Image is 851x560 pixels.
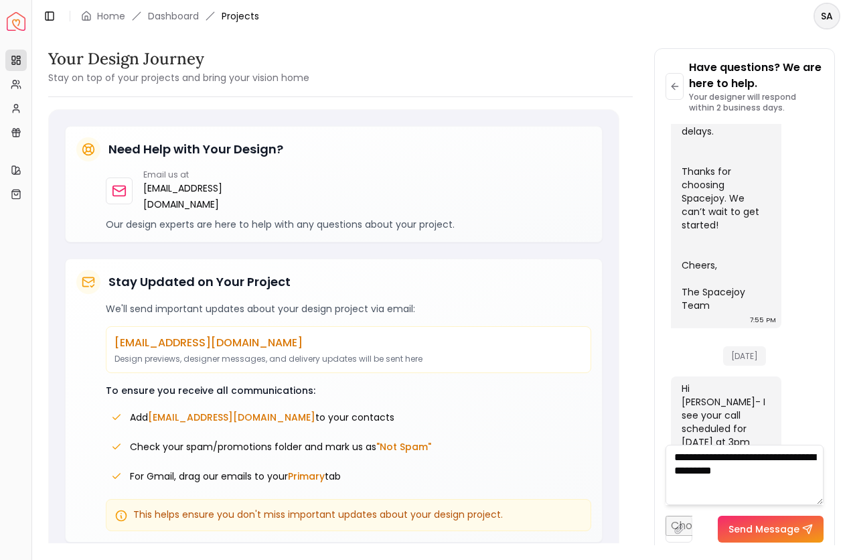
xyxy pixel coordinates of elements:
[106,384,591,397] p: To ensure you receive all communications:
[814,3,840,29] button: SA
[133,508,503,521] span: This helps ensure you don't miss important updates about your design project.
[48,71,309,84] small: Stay on top of your projects and bring your vision home
[222,9,259,23] span: Projects
[689,60,824,92] p: Have questions? We are here to help.
[815,4,839,28] span: SA
[143,180,222,212] a: [EMAIL_ADDRESS][DOMAIN_NAME]
[723,346,766,366] span: [DATE]
[682,382,768,476] div: Hi [PERSON_NAME]- I see your call scheduled for [DATE] at 3pm EST- see you then!
[718,516,824,543] button: Send Message
[750,313,776,327] div: 7:55 PM
[108,273,291,291] h5: Stay Updated on Your Project
[106,302,591,316] p: We'll send important updates about your design project via email:
[130,411,394,424] span: Add to your contacts
[148,9,199,23] a: Dashboard
[106,218,591,231] p: Our design experts are here to help with any questions about your project.
[288,470,325,483] span: Primary
[108,140,283,159] h5: Need Help with Your Design?
[130,470,341,483] span: For Gmail, drag our emails to your tab
[148,411,315,424] span: [EMAIL_ADDRESS][DOMAIN_NAME]
[81,9,259,23] nav: breadcrumb
[97,9,125,23] a: Home
[689,92,824,113] p: Your designer will respond within 2 business days.
[130,440,431,453] span: Check your spam/promotions folder and mark us as
[7,12,25,31] img: Spacejoy Logo
[7,12,25,31] a: Spacejoy
[114,354,583,364] p: Design previews, designer messages, and delivery updates will be sent here
[48,48,309,70] h3: Your Design Journey
[114,335,583,351] p: [EMAIL_ADDRESS][DOMAIN_NAME]
[376,440,431,453] span: "Not Spam"
[143,169,222,180] p: Email us at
